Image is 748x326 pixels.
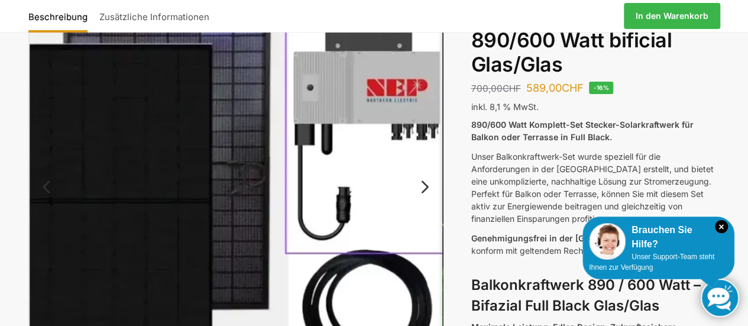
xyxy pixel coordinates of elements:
[589,223,728,251] div: Brauchen Sie Hilfe?
[471,233,689,256] span: – 100 % konform mit geltendem Recht.
[93,2,215,30] a: Zusätzliche Informationen
[624,3,720,29] a: In den Warenkorb
[589,82,613,94] span: -16%
[715,220,728,233] i: Schließen
[471,233,659,243] span: Genehmigungsfrei in der [GEOGRAPHIC_DATA]
[502,83,520,94] span: CHF
[471,150,720,225] p: Unser Balkonkraftwerk-Set wurde speziell für die Anforderungen in der [GEOGRAPHIC_DATA] erstellt,...
[471,83,520,94] bdi: 700,00
[589,253,714,272] span: Unser Support-Team steht Ihnen zur Verfügung
[471,4,720,76] h1: Balkonkraftwerk 890/600 Watt bificial Glas/Glas
[526,82,583,94] bdi: 589,00
[589,223,626,260] img: Customer service
[561,82,583,94] span: CHF
[471,276,700,314] strong: Balkonkraftwerk 890 / 600 Watt – Bifazial Full Black Glas/Glas
[28,2,93,30] a: Beschreibung
[471,102,538,112] span: inkl. 8,1 % MwSt.
[471,120,693,142] strong: 890/600 Watt Komplett-Set Stecker-Solarkraftwerk für Balkon oder Terrasse in Full Black.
